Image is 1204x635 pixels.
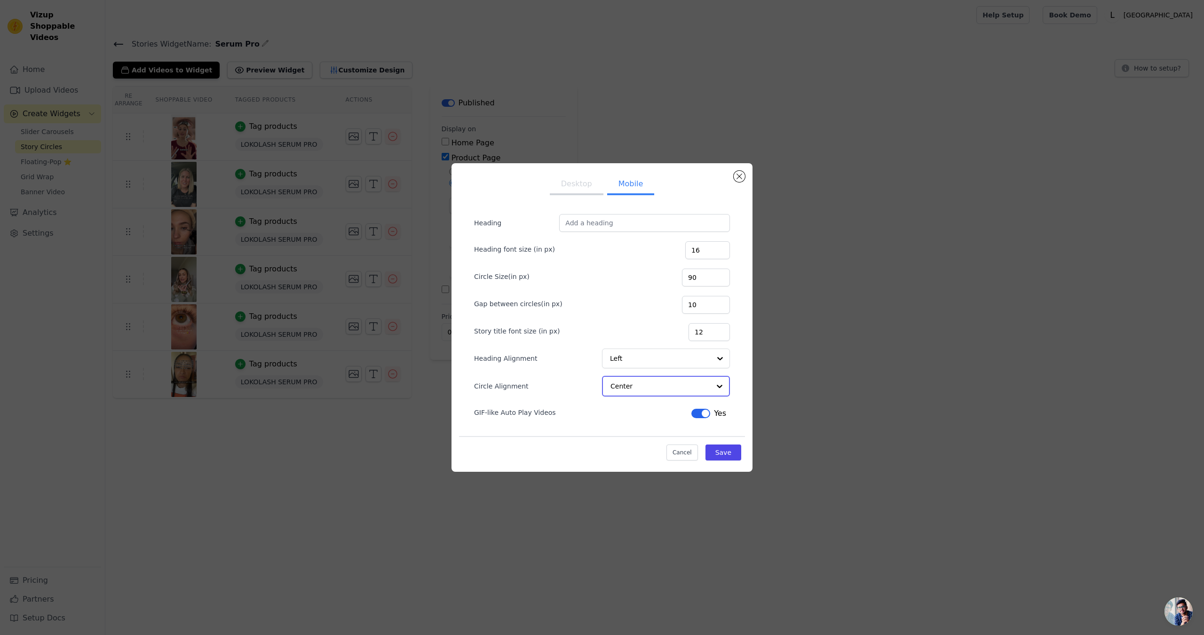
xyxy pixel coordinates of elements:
label: Heading font size (in px) [474,245,555,254]
label: Heading [474,218,559,228]
span: Yes [714,408,726,419]
label: GIF-like Auto Play Videos [474,408,556,417]
label: Circle Alignment [474,381,531,391]
label: Circle Size(in px) [474,272,530,281]
label: Story title font size (in px) [474,326,560,336]
div: Open chat [1164,597,1193,626]
button: Close modal [734,171,745,182]
label: Gap between circles(in px) [474,299,562,309]
button: Save [705,444,741,460]
button: Mobile [607,175,654,195]
button: Cancel [666,444,698,460]
input: Add a heading [559,214,730,232]
button: Desktop [550,175,603,195]
label: Heading Alignment [474,354,539,363]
